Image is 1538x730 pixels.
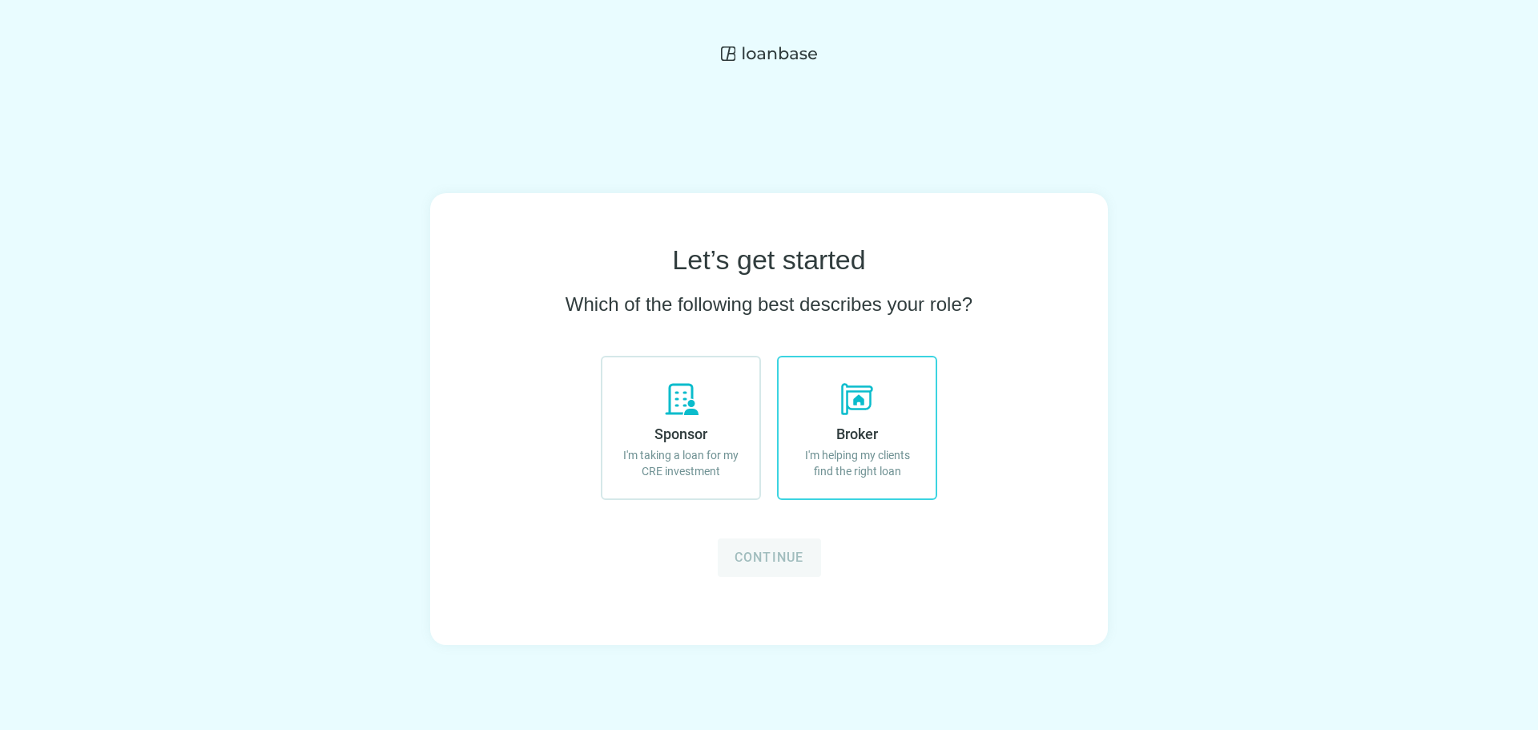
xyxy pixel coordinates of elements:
p: I'm taking a loan for my CRE investment [618,447,743,479]
h2: Which of the following best describes your role? [566,292,972,317]
p: I'm helping my clients find the right loan [795,447,920,479]
h1: Let’s get started [672,244,865,276]
span: Broker [836,425,878,442]
button: Continue [718,538,821,577]
span: Sponsor [654,425,707,442]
